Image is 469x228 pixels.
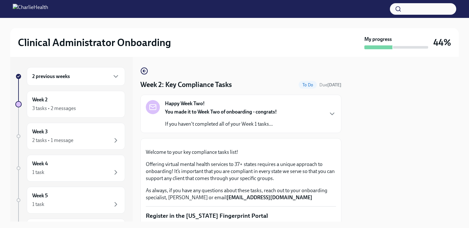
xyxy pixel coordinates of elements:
[15,91,125,118] a: Week 23 tasks • 2 messages
[140,80,232,90] h4: Week 2: Key Compliance Tasks
[15,155,125,182] a: Week 41 task
[13,4,48,14] img: CharlieHealth
[32,96,48,103] h6: Week 2
[27,67,125,86] div: 2 previous weeks
[146,161,336,182] p: Offering virtual mental health services to 37+ states requires a unique approach to onboarding! I...
[146,149,336,156] p: Welcome to your key compliance tasks list!
[15,123,125,150] a: Week 32 tasks • 1 message
[146,212,336,220] p: Register in the [US_STATE] Fingerprint Portal
[32,201,44,208] div: 1 task
[319,82,341,88] span: September 22nd, 2025 10:00
[299,83,317,87] span: To Do
[18,36,171,49] h2: Clinical Administrator Onboarding
[32,160,48,167] h6: Week 4
[227,194,312,200] strong: [EMAIL_ADDRESS][DOMAIN_NAME]
[165,121,277,128] p: If you haven't completed all of your Week 1 tasks...
[32,73,70,80] h6: 2 previous weeks
[319,82,341,88] span: Due
[15,187,125,214] a: Week 51 task
[165,100,205,107] strong: Happy Week Two!
[32,105,76,112] div: 3 tasks • 2 messages
[364,36,392,43] strong: My progress
[32,192,48,199] h6: Week 5
[146,187,336,201] p: As always, if you have any questions about these tasks, reach out to your onboarding specialist, ...
[165,109,277,115] strong: You made it to Week Two of onboarding - congrats!
[32,169,44,176] div: 1 task
[32,128,48,135] h6: Week 3
[327,82,341,88] strong: [DATE]
[32,137,73,144] div: 2 tasks • 1 message
[433,37,451,48] h3: 44%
